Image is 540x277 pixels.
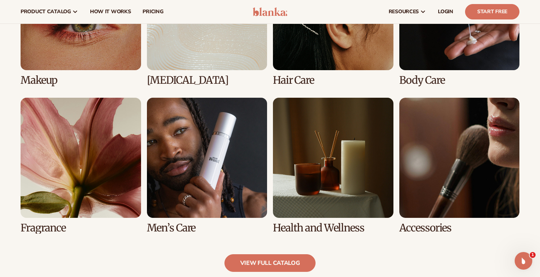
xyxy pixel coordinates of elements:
[438,9,453,15] span: LOGIN
[273,98,393,234] div: 7 / 8
[224,254,316,272] a: view full catalog
[389,9,419,15] span: resources
[515,252,532,270] iframe: Intercom live chat
[90,9,131,15] span: How It Works
[399,98,520,234] div: 8 / 8
[21,98,141,234] div: 5 / 8
[273,75,393,86] h3: Hair Care
[530,252,536,258] span: 1
[147,75,267,86] h3: [MEDICAL_DATA]
[253,7,288,16] img: logo
[465,4,519,19] a: Start Free
[21,9,71,15] span: product catalog
[147,98,267,234] div: 6 / 8
[21,75,141,86] h3: Makeup
[143,9,163,15] span: pricing
[399,75,520,86] h3: Body Care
